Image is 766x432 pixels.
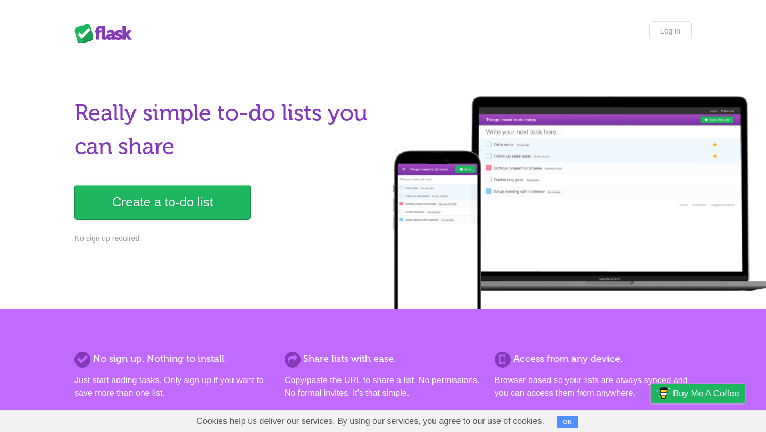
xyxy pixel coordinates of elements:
[74,233,377,244] p: No sign up required
[74,185,251,220] a: Create a to-do list
[74,24,138,43] div: Flask Lists
[557,416,578,428] button: OK
[656,384,670,402] img: Buy me a coffee
[186,411,555,432] span: Cookies help us deliver our services. By using our services, you agree to our use of cookies.
[651,384,745,403] a: Buy me a coffee
[649,21,692,40] a: Log in
[495,374,692,400] p: Browser based so your lists are always synced and you can access them from anywhere.
[285,352,481,366] h2: Share lists with ease.
[495,352,692,366] h2: Access from any device.
[285,374,481,400] p: Copy/paste the URL to share a list. No permissions. No formal invites. It's that simple.
[74,96,377,163] h1: Really simple to-do lists you can share
[74,352,271,366] h2: No sign up. Nothing to install.
[74,374,271,400] p: Just start adding tasks. Only sign up if you want to save more than one list.
[673,384,739,403] span: Buy me a coffee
